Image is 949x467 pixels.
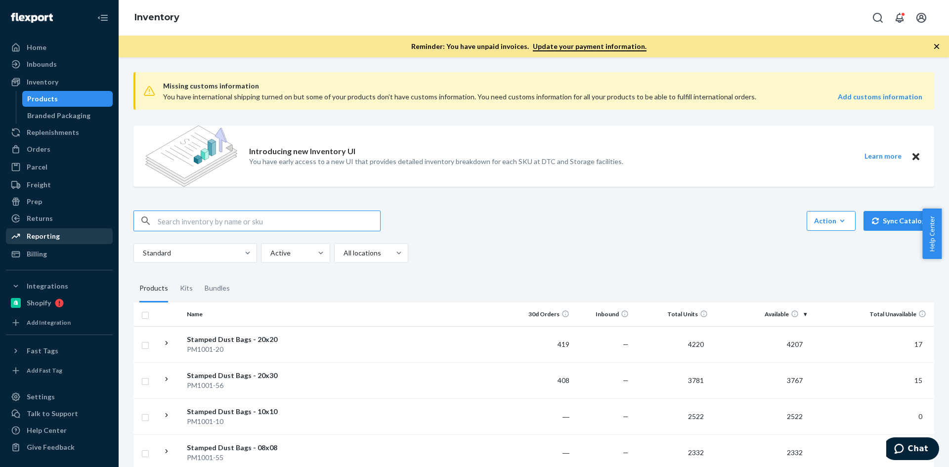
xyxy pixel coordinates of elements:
[6,74,113,90] a: Inventory
[134,12,179,23] a: Inventory
[6,125,113,140] a: Replenishments
[514,362,573,398] td: 408
[6,389,113,405] a: Settings
[27,162,47,172] div: Parcel
[811,302,934,326] th: Total Unavailable
[27,180,51,190] div: Freight
[623,412,629,421] span: —
[27,111,90,121] div: Branded Packaging
[187,344,290,354] div: PM1001-20
[27,42,46,52] div: Home
[814,216,848,226] div: Action
[139,275,168,302] div: Products
[127,3,187,32] ol: breadcrumbs
[633,302,712,326] th: Total Units
[27,77,58,87] div: Inventory
[27,144,50,154] div: Orders
[514,398,573,434] td: ―
[163,80,922,92] span: Missing customs information
[27,366,62,375] div: Add Fast Tag
[514,302,573,326] th: 30d Orders
[6,177,113,193] a: Freight
[6,246,113,262] a: Billing
[187,407,290,417] div: Stamped Dust Bags - 10x10
[180,275,193,302] div: Kits
[910,376,926,384] span: 15
[27,409,78,419] div: Talk to Support
[807,211,856,231] button: Action
[27,213,53,223] div: Returns
[623,340,629,348] span: —
[6,363,113,379] a: Add Fast Tag
[249,146,355,157] p: Introducing new Inventory UI
[93,8,113,28] button: Close Navigation
[183,302,294,326] th: Name
[6,439,113,455] button: Give Feedback
[158,211,380,231] input: Search inventory by name or sku
[684,340,708,348] span: 4220
[163,92,771,102] div: You have international shipping turned on but some of your products don’t have customs informatio...
[858,150,907,163] button: Learn more
[922,209,942,259] button: Help Center
[684,448,708,457] span: 2332
[514,326,573,362] td: 419
[6,343,113,359] button: Fast Tags
[27,197,42,207] div: Prep
[27,94,58,104] div: Products
[684,412,708,421] span: 2522
[343,248,344,258] input: All locations
[27,231,60,241] div: Reporting
[868,8,888,28] button: Open Search Box
[909,150,922,163] button: Close
[783,412,807,421] span: 2522
[712,302,811,326] th: Available
[411,42,647,51] p: Reminder: You have unpaid invoices.
[6,40,113,55] a: Home
[886,437,939,462] iframe: Opens a widget where you can chat to one of our agents
[27,59,57,69] div: Inbounds
[22,91,113,107] a: Products
[22,108,113,124] a: Branded Packaging
[27,127,79,137] div: Replenishments
[911,8,931,28] button: Open account menu
[6,141,113,157] a: Orders
[142,248,143,258] input: Standard
[533,42,647,51] a: Update your payment information.
[783,340,807,348] span: 4207
[863,211,934,231] button: Sync Catalog
[623,448,629,457] span: —
[269,248,270,258] input: Active
[11,13,53,23] img: Flexport logo
[187,335,290,344] div: Stamped Dust Bags - 20x20
[6,423,113,438] a: Help Center
[6,278,113,294] button: Integrations
[6,194,113,210] a: Prep
[27,318,71,327] div: Add Integration
[187,371,290,381] div: Stamped Dust Bags - 20x30
[27,298,51,308] div: Shopify
[6,211,113,226] a: Returns
[6,295,113,311] a: Shopify
[573,302,633,326] th: Inbound
[783,376,807,384] span: 3767
[27,442,75,452] div: Give Feedback
[623,376,629,384] span: —
[6,406,113,422] button: Talk to Support
[145,126,237,187] img: new-reports-banner-icon.82668bd98b6a51aee86340f2a7b77ae3.png
[27,425,67,435] div: Help Center
[205,275,230,302] div: Bundles
[890,8,909,28] button: Open notifications
[6,315,113,331] a: Add Integration
[838,92,922,101] strong: Add customs information
[187,443,290,453] div: Stamped Dust Bags - 08x08
[249,157,623,167] p: You have early access to a new UI that provides detailed inventory breakdown for each SKU at DTC ...
[27,346,58,356] div: Fast Tags
[6,56,113,72] a: Inbounds
[838,92,922,102] a: Add customs information
[6,159,113,175] a: Parcel
[910,340,926,348] span: 17
[27,281,68,291] div: Integrations
[187,417,290,426] div: PM1001-10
